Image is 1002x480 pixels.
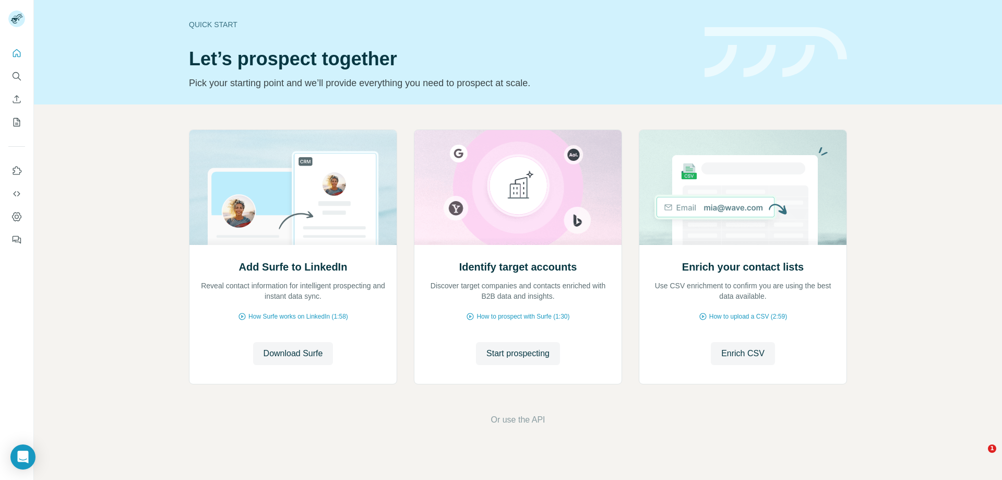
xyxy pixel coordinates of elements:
[988,444,996,453] span: 1
[189,76,692,90] p: Pick your starting point and we’ll provide everything you need to prospect at scale.
[639,130,847,245] img: Enrich your contact lists
[8,113,25,132] button: My lists
[8,184,25,203] button: Use Surfe API
[8,67,25,86] button: Search
[200,280,386,301] p: Reveal contact information for intelligent prospecting and instant data sync.
[650,280,836,301] p: Use CSV enrichment to confirm you are using the best data available.
[486,347,550,360] span: Start prospecting
[189,130,397,245] img: Add Surfe to LinkedIn
[239,260,348,274] h2: Add Surfe to LinkedIn
[8,90,25,109] button: Enrich CSV
[8,44,25,63] button: Quick start
[264,347,323,360] span: Download Surfe
[476,312,569,321] span: How to prospect with Surfe (1:30)
[248,312,348,321] span: How Surfe works on LinkedIn (1:58)
[459,260,577,274] h2: Identify target accounts
[967,444,992,470] iframe: Intercom live chat
[705,27,847,78] img: banner
[476,342,560,365] button: Start prospecting
[709,312,787,321] span: How to upload a CSV (2:59)
[253,342,333,365] button: Download Surfe
[189,49,692,69] h1: Let’s prospect together
[721,347,765,360] span: Enrich CSV
[8,161,25,180] button: Use Surfe on LinkedIn
[8,207,25,226] button: Dashboard
[425,280,611,301] p: Discover target companies and contacts enriched with B2B data and insights.
[414,130,622,245] img: Identify target accounts
[682,260,804,274] h2: Enrich your contact lists
[10,444,35,470] div: Open Intercom Messenger
[491,414,545,426] button: Or use the API
[711,342,775,365] button: Enrich CSV
[8,230,25,249] button: Feedback
[189,19,692,30] div: Quick start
